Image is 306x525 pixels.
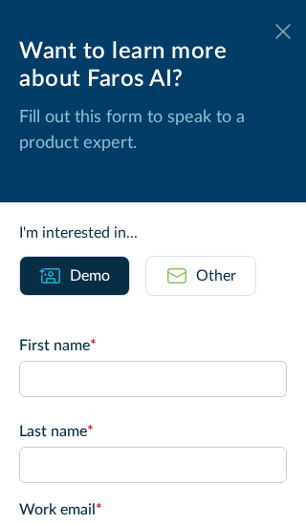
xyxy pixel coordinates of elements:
div: Want to learn more about Faros AI? [19,38,287,94]
label: First name [19,334,287,357]
label: Last name [19,420,287,443]
div: I'm interested in... [19,221,287,244]
p: Fill out this form to speak to a product expert. [19,105,287,157]
div: Demo [70,264,110,287]
div: Other [196,264,236,287]
label: Work email [19,498,287,521]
